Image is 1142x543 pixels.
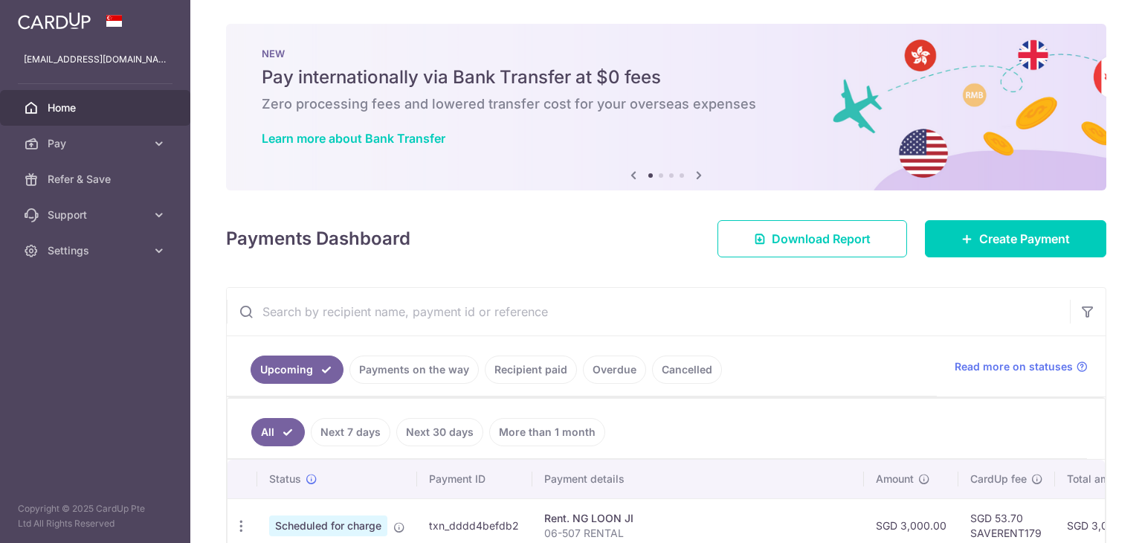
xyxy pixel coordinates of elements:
[544,526,852,541] p: 06-507 RENTAL
[251,356,343,384] a: Upcoming
[417,460,532,498] th: Payment ID
[1067,472,1116,486] span: Total amt.
[269,515,387,536] span: Scheduled for charge
[955,359,1073,374] span: Read more on statuses
[262,48,1071,60] p: NEW
[772,230,871,248] span: Download Report
[583,356,646,384] a: Overdue
[485,356,577,384] a: Recipient paid
[269,472,301,486] span: Status
[262,131,445,146] a: Learn more about Bank Transfer
[955,359,1088,374] a: Read more on statuses
[226,24,1106,190] img: Bank transfer banner
[489,418,605,446] a: More than 1 month
[979,230,1070,248] span: Create Payment
[251,418,305,446] a: All
[311,418,390,446] a: Next 7 days
[652,356,722,384] a: Cancelled
[24,52,167,67] p: [EMAIL_ADDRESS][DOMAIN_NAME]
[262,95,1071,113] h6: Zero processing fees and lowered transfer cost for your overseas expenses
[349,356,479,384] a: Payments on the way
[532,460,864,498] th: Payment details
[48,100,146,115] span: Home
[876,472,914,486] span: Amount
[925,220,1106,257] a: Create Payment
[227,288,1070,335] input: Search by recipient name, payment id or reference
[544,511,852,526] div: Rent. NG LOON JI
[48,243,146,258] span: Settings
[48,136,146,151] span: Pay
[970,472,1027,486] span: CardUp fee
[18,12,91,30] img: CardUp
[48,208,146,222] span: Support
[262,65,1071,89] h5: Pay internationally via Bank Transfer at $0 fees
[396,418,483,446] a: Next 30 days
[226,225,410,252] h4: Payments Dashboard
[717,220,907,257] a: Download Report
[48,172,146,187] span: Refer & Save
